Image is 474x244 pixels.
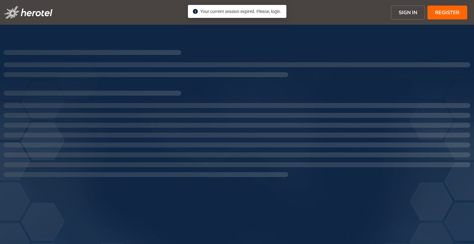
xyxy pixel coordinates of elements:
button: SIGN IN [391,6,425,19]
img: logo [4,6,52,19]
span: Your current session expired. Please, login. [200,9,281,14]
span: REGISTER [435,9,459,16]
button: REGISTER [427,6,467,19]
span: SIGN IN [399,9,417,16]
span: info-circle [193,9,198,14]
